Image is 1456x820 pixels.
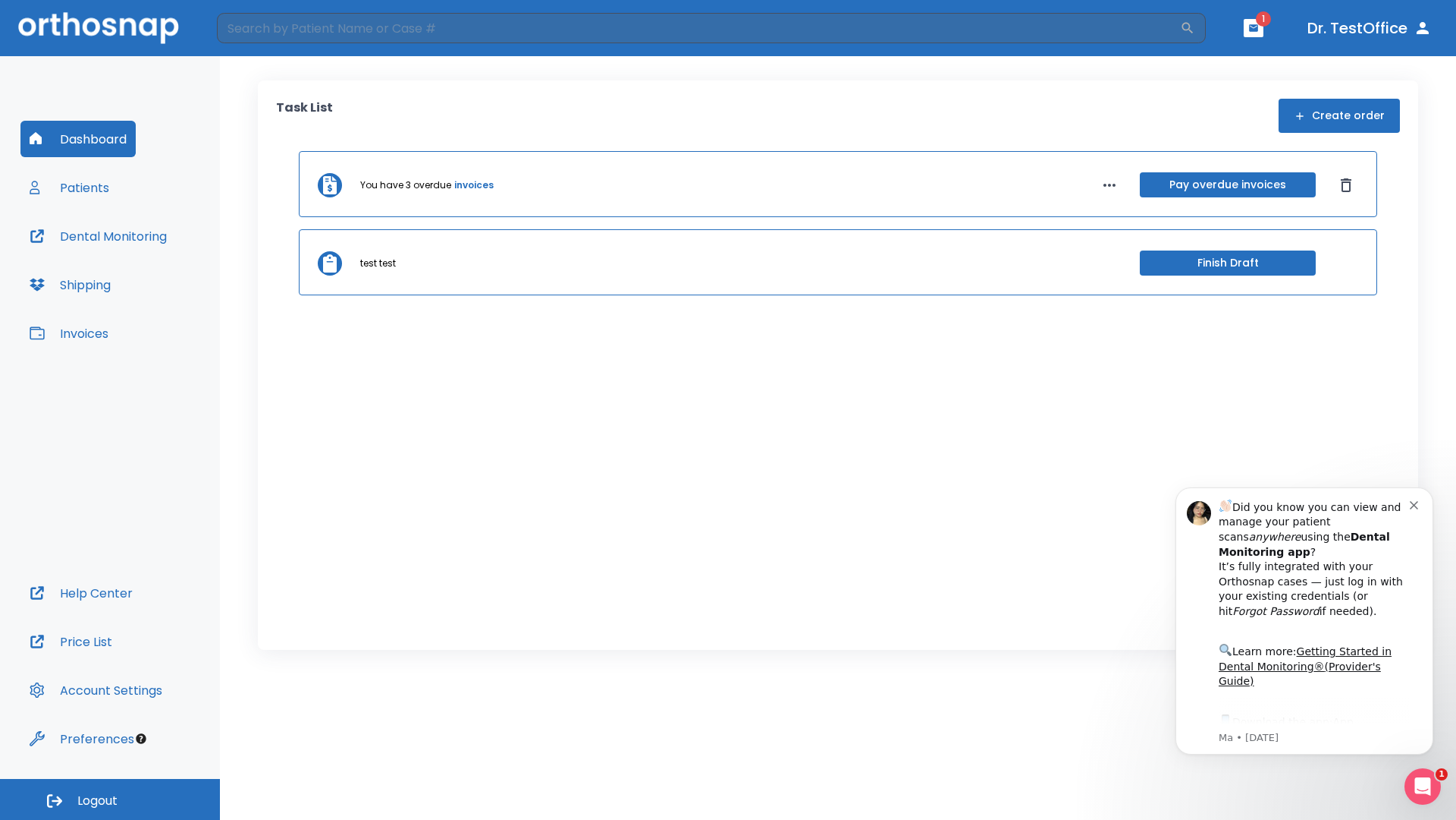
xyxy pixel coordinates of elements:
[276,99,333,133] p: Task List
[77,793,118,809] span: Logout
[66,248,257,325] div: Download the app: | ​ Let us know if you need help getting started!
[20,315,118,352] button: Invoices
[134,732,148,746] div: Tooltip anchor
[20,721,143,757] button: Preferences
[1334,173,1358,197] button: Dismiss
[20,121,136,157] button: Dashboard
[1153,465,1456,779] iframe: Intercom notifications message
[1140,172,1316,197] button: Pay overdue invoices
[1279,99,1400,133] button: Create order
[217,13,1180,43] input: Search by Patient Name or Case #
[1301,14,1438,42] button: Dr. TestOffice
[1436,768,1448,781] span: 1
[66,266,257,280] p: Message from Ma, sent 1w ago
[20,623,121,660] button: Price List
[20,575,142,611] button: Help Center
[18,12,179,43] img: Orthosnap
[360,257,396,270] p: test test
[1256,11,1271,27] span: 1
[360,178,451,192] p: You have 3 overdue
[20,218,176,254] button: Dental Monitoring
[20,266,120,303] button: Shipping
[1140,251,1316,276] button: Finish Draft
[20,672,171,708] button: Account Settings
[20,169,118,206] button: Patients
[66,251,201,279] a: App Store
[454,178,494,192] a: invoices
[257,33,269,45] button: Dismiss notification
[1404,768,1441,805] iframe: Intercom live chat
